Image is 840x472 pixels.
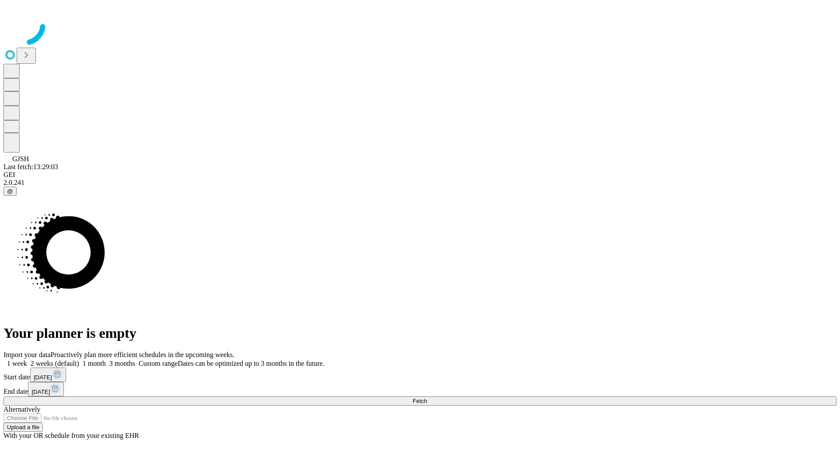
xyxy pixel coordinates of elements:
[3,396,836,406] button: Fetch
[413,398,427,404] span: Fetch
[3,432,139,439] span: With your OR schedule from your existing EHR
[3,179,836,187] div: 2.0.241
[3,423,43,432] button: Upload a file
[178,360,324,367] span: Dates can be optimized up to 3 months in the future.
[3,325,836,341] h1: Your planner is empty
[83,360,106,367] span: 1 month
[3,382,836,396] div: End date
[12,155,29,163] span: GJSH
[3,351,51,358] span: Import your data
[109,360,135,367] span: 3 months
[34,374,52,381] span: [DATE]
[3,368,836,382] div: Start date
[31,389,50,395] span: [DATE]
[7,360,27,367] span: 1 week
[139,360,178,367] span: Custom range
[3,171,836,179] div: GEI
[30,368,66,382] button: [DATE]
[51,351,234,358] span: Proactively plan more efficient schedules in the upcoming weeks.
[7,188,13,194] span: @
[3,406,40,413] span: Alternatively
[31,360,79,367] span: 2 weeks (default)
[3,187,17,196] button: @
[3,163,58,170] span: Last fetch: 13:29:03
[28,382,64,396] button: [DATE]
